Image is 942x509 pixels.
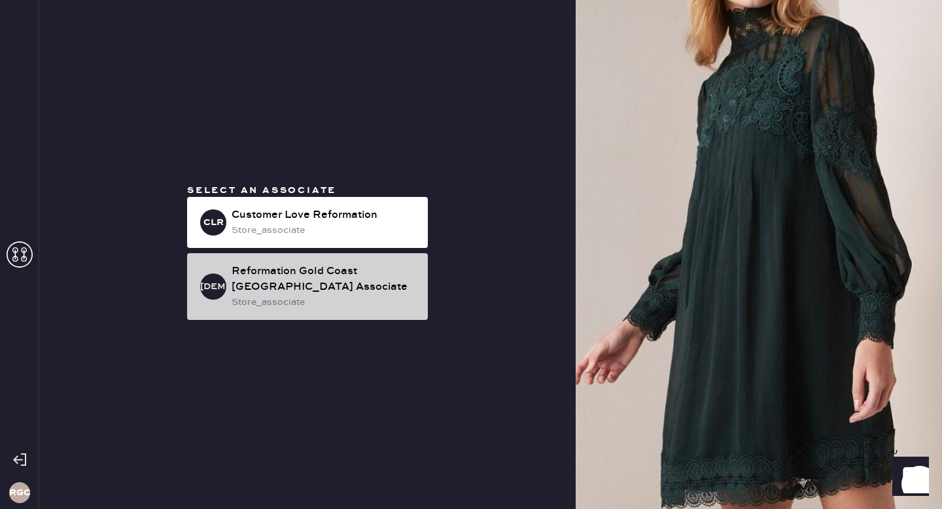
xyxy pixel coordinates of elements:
[187,184,336,196] span: Select an associate
[880,450,936,506] iframe: Front Chat
[232,207,417,223] div: Customer Love Reformation
[232,223,417,237] div: store_associate
[232,264,417,295] div: Reformation Gold Coast [GEOGRAPHIC_DATA] Associate
[200,282,226,291] h3: [DEMOGRAPHIC_DATA]
[203,218,224,227] h3: CLR
[232,295,417,309] div: store_associate
[9,488,30,497] h3: RGCC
